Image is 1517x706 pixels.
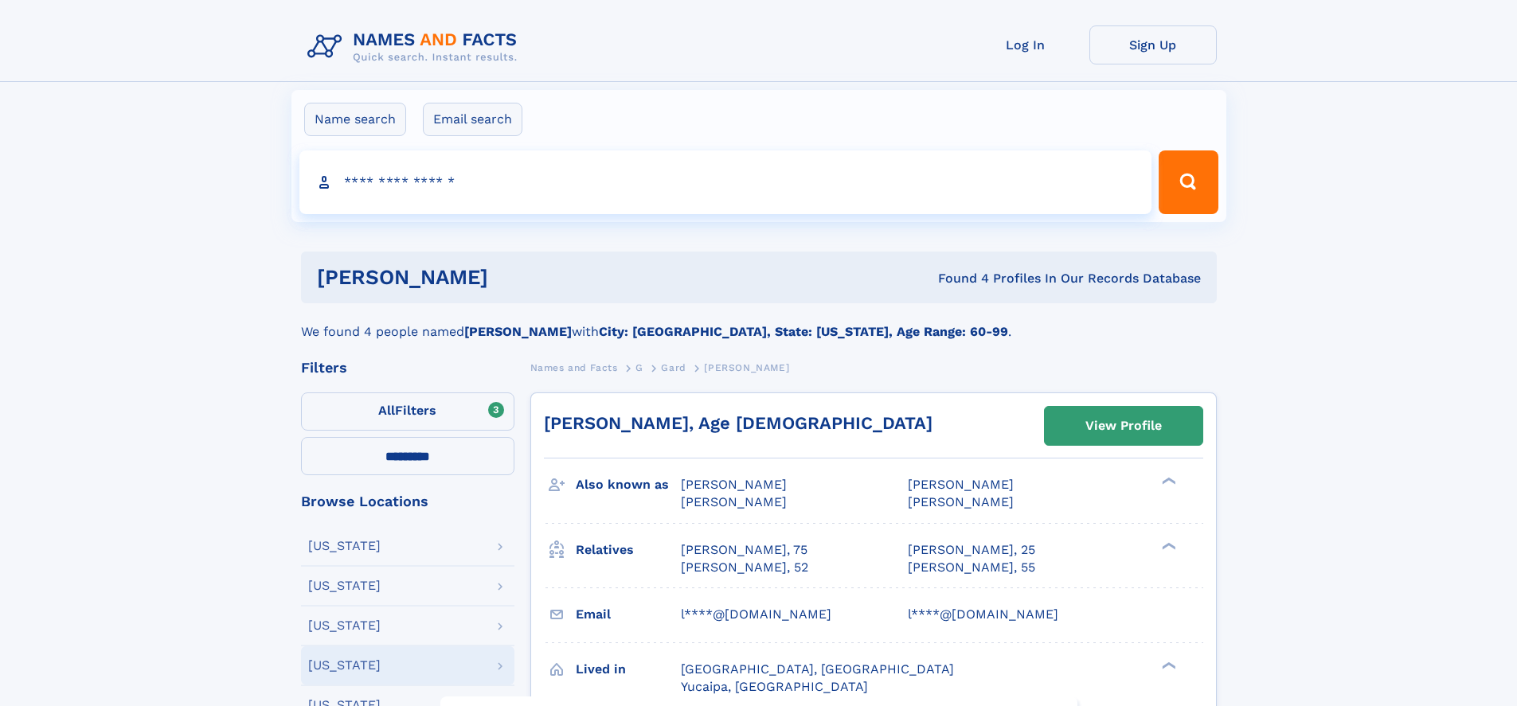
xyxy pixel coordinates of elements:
[681,541,807,559] a: [PERSON_NAME], 75
[299,150,1152,214] input: search input
[1045,407,1202,445] a: View Profile
[301,361,514,375] div: Filters
[301,494,514,509] div: Browse Locations
[308,659,381,672] div: [US_STATE]
[308,540,381,552] div: [US_STATE]
[1159,150,1218,214] button: Search Button
[317,267,714,287] h1: [PERSON_NAME]
[681,494,787,509] span: [PERSON_NAME]
[635,357,643,377] a: G
[576,471,681,498] h3: Also known as
[1085,408,1162,444] div: View Profile
[908,477,1014,492] span: [PERSON_NAME]
[713,270,1201,287] div: Found 4 Profiles In Our Records Database
[635,362,643,373] span: G
[378,403,395,418] span: All
[681,477,787,492] span: [PERSON_NAME]
[301,303,1217,341] div: We found 4 people named with .
[576,601,681,628] h3: Email
[530,357,618,377] a: Names and Facts
[681,559,808,576] a: [PERSON_NAME], 52
[908,494,1014,509] span: [PERSON_NAME]
[1158,660,1177,670] div: ❯
[962,25,1089,64] a: Log In
[908,541,1035,559] a: [PERSON_NAME], 25
[576,536,681,564] h3: Relatives
[681,679,868,694] span: Yucaipa, [GEOGRAPHIC_DATA]
[704,362,789,373] span: [PERSON_NAME]
[308,579,381,592] div: [US_STATE]
[908,559,1035,576] a: [PERSON_NAME], 55
[464,324,572,339] b: [PERSON_NAME]
[301,25,530,68] img: Logo Names and Facts
[576,656,681,683] h3: Lived in
[661,357,686,377] a: Gard
[599,324,1008,339] b: City: [GEOGRAPHIC_DATA], State: [US_STATE], Age Range: 60-99
[308,619,381,632] div: [US_STATE]
[681,661,954,677] span: [GEOGRAPHIC_DATA], [GEOGRAPHIC_DATA]
[301,392,514,431] label: Filters
[1158,540,1177,551] div: ❯
[304,103,406,136] label: Name search
[661,362,686,373] span: Gard
[423,103,522,136] label: Email search
[544,413,932,433] a: [PERSON_NAME], Age [DEMOGRAPHIC_DATA]
[1158,476,1177,486] div: ❯
[1089,25,1217,64] a: Sign Up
